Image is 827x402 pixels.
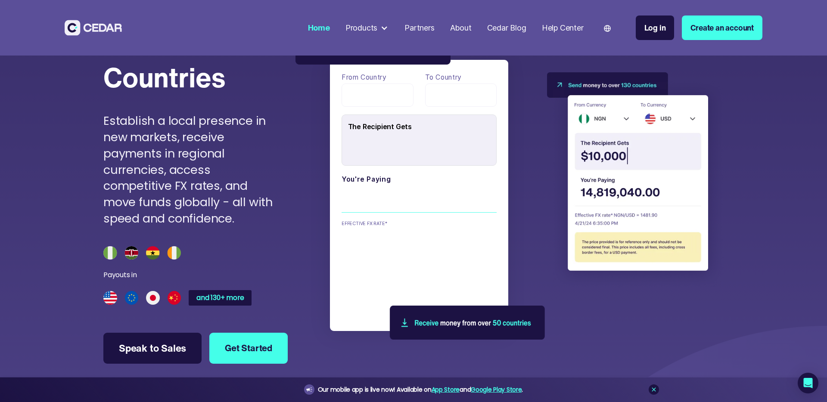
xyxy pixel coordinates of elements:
[342,71,497,274] form: payField
[308,22,330,34] div: Home
[604,25,611,32] img: world icon
[342,220,389,228] div: EFFECTIVE FX RATE*
[446,18,476,38] a: About
[103,113,273,226] span: Establish a local presence in new markets, receive payments in regional currencies, access compet...
[547,72,724,288] img: Send monney to over 130 countries UI
[404,22,434,34] div: Partners
[342,18,393,37] div: Products
[538,18,588,38] a: Help Center
[401,18,438,38] a: Partners
[103,333,202,364] a: Speak to Sales
[209,333,288,364] a: Get Started
[348,118,497,135] div: The Recipient Gets
[798,373,818,393] div: Open Intercom Messenger
[103,270,137,280] div: Payouts in
[342,173,497,186] label: You're paying
[306,386,313,393] img: announcement
[196,294,244,301] div: and 130+ more
[682,15,762,40] a: Create an account
[542,22,584,34] div: Help Center
[471,385,522,394] a: Google Play Store
[644,22,666,34] div: Log in
[304,18,334,38] a: Home
[483,18,530,38] a: Cedar Blog
[345,22,377,34] div: Products
[103,246,181,260] img: countries
[450,22,472,34] div: About
[318,384,523,395] div: Our mobile app is live now! Available on and .
[487,22,526,34] div: Cedar Blog
[636,15,675,40] a: Log in
[432,385,460,394] a: App Store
